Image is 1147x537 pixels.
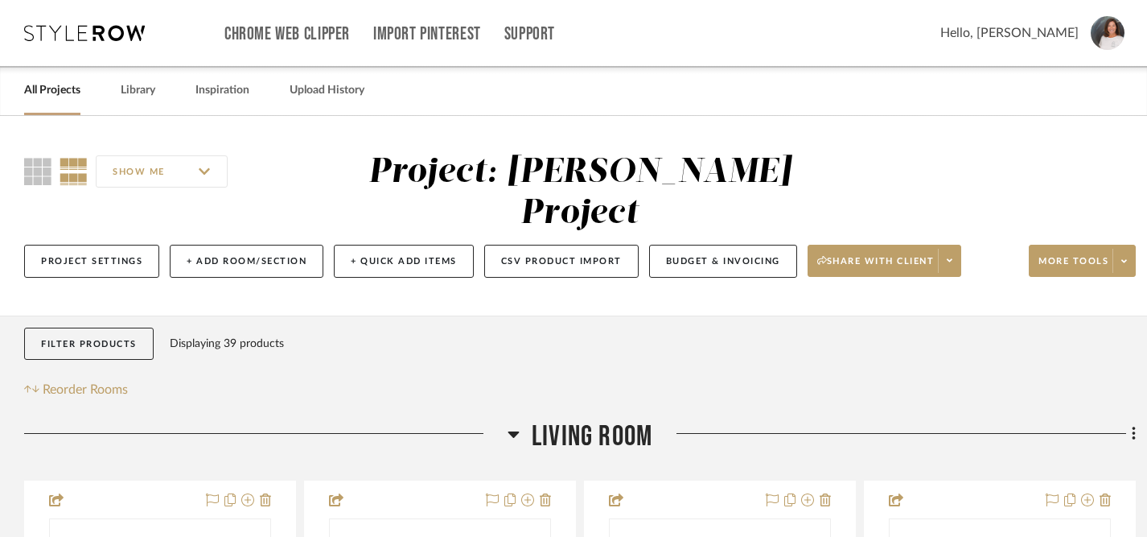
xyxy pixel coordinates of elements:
[368,155,791,230] div: Project: [PERSON_NAME] Project
[24,245,159,278] button: Project Settings
[334,245,474,278] button: + Quick Add Items
[817,255,935,279] span: Share with client
[224,27,350,41] a: Chrome Web Clipper
[808,245,962,277] button: Share with client
[43,380,128,399] span: Reorder Rooms
[1029,245,1136,277] button: More tools
[649,245,797,278] button: Budget & Invoicing
[373,27,481,41] a: Import Pinterest
[940,23,1079,43] span: Hello, [PERSON_NAME]
[290,80,364,101] a: Upload History
[24,328,154,361] button: Filter Products
[195,80,249,101] a: Inspiration
[504,27,555,41] a: Support
[532,419,652,454] span: Living Room
[24,80,80,101] a: All Projects
[170,245,323,278] button: + Add Room/Section
[1038,255,1108,279] span: More tools
[24,380,128,399] button: Reorder Rooms
[121,80,155,101] a: Library
[170,328,284,360] div: Displaying 39 products
[1091,16,1124,50] img: avatar
[484,245,639,278] button: CSV Product Import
